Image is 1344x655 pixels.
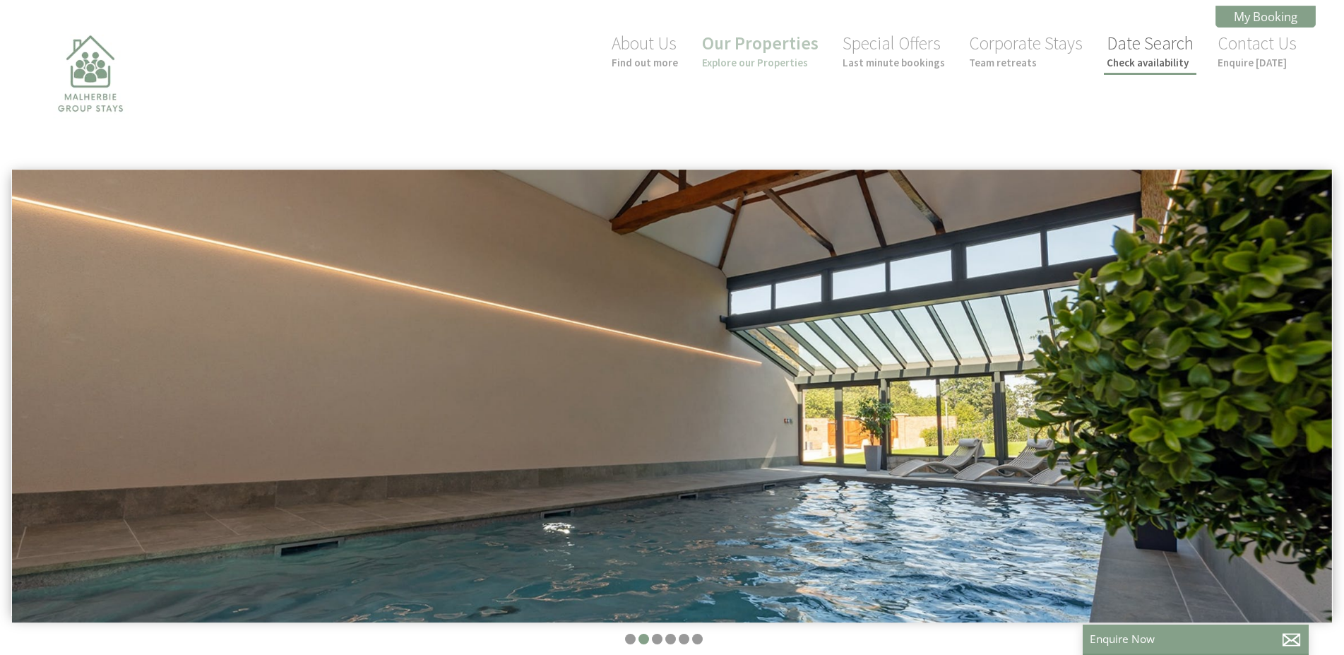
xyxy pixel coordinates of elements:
small: Check availability [1107,56,1194,69]
a: Corporate StaysTeam retreats [969,32,1083,69]
img: Malherbie Group Stays [20,26,161,167]
small: Explore our Properties [702,56,819,69]
small: Last minute bookings [843,56,945,69]
a: Contact UsEnquire [DATE] [1218,32,1297,69]
p: Enquire Now [1090,632,1302,647]
a: Date SearchCheck availability [1107,32,1194,69]
small: Find out more [612,56,678,69]
small: Team retreats [969,56,1083,69]
a: My Booking [1215,6,1316,28]
a: Our PropertiesExplore our Properties [702,32,819,69]
small: Enquire [DATE] [1218,56,1297,69]
a: About UsFind out more [612,32,678,69]
a: Special OffersLast minute bookings [843,32,945,69]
